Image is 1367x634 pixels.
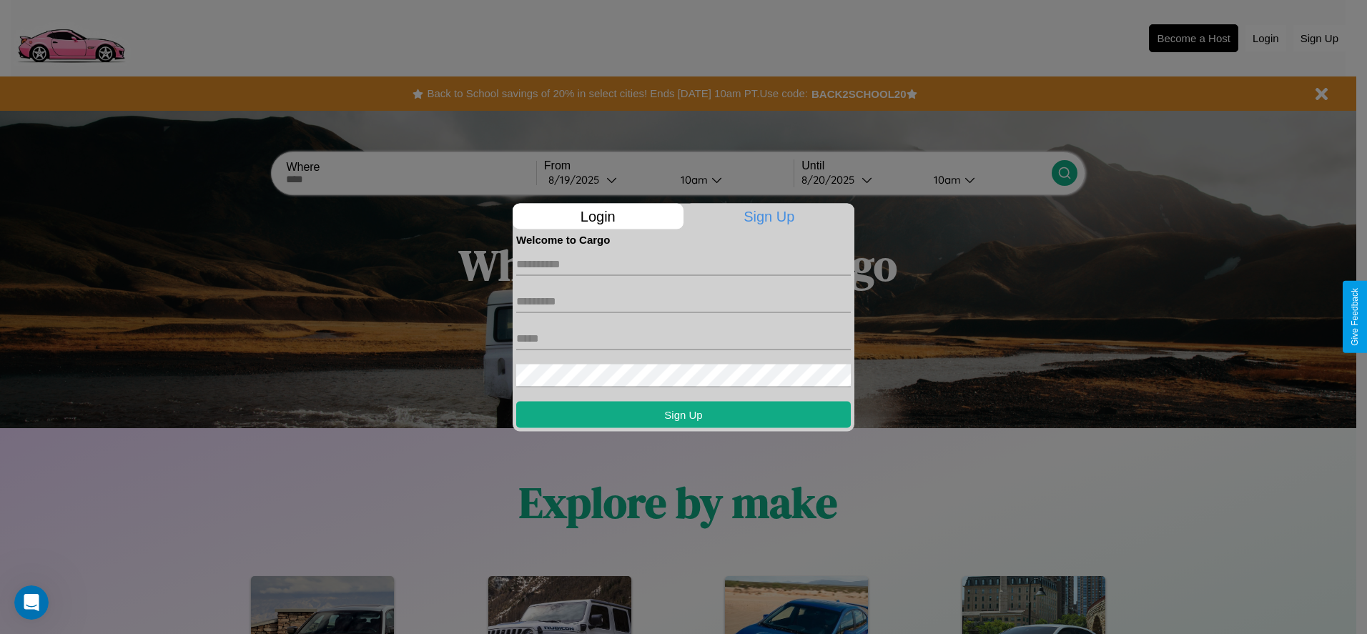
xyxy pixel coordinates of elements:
[1350,288,1360,346] div: Give Feedback
[513,203,683,229] p: Login
[14,585,49,620] iframe: Intercom live chat
[684,203,855,229] p: Sign Up
[516,401,851,427] button: Sign Up
[516,233,851,245] h4: Welcome to Cargo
